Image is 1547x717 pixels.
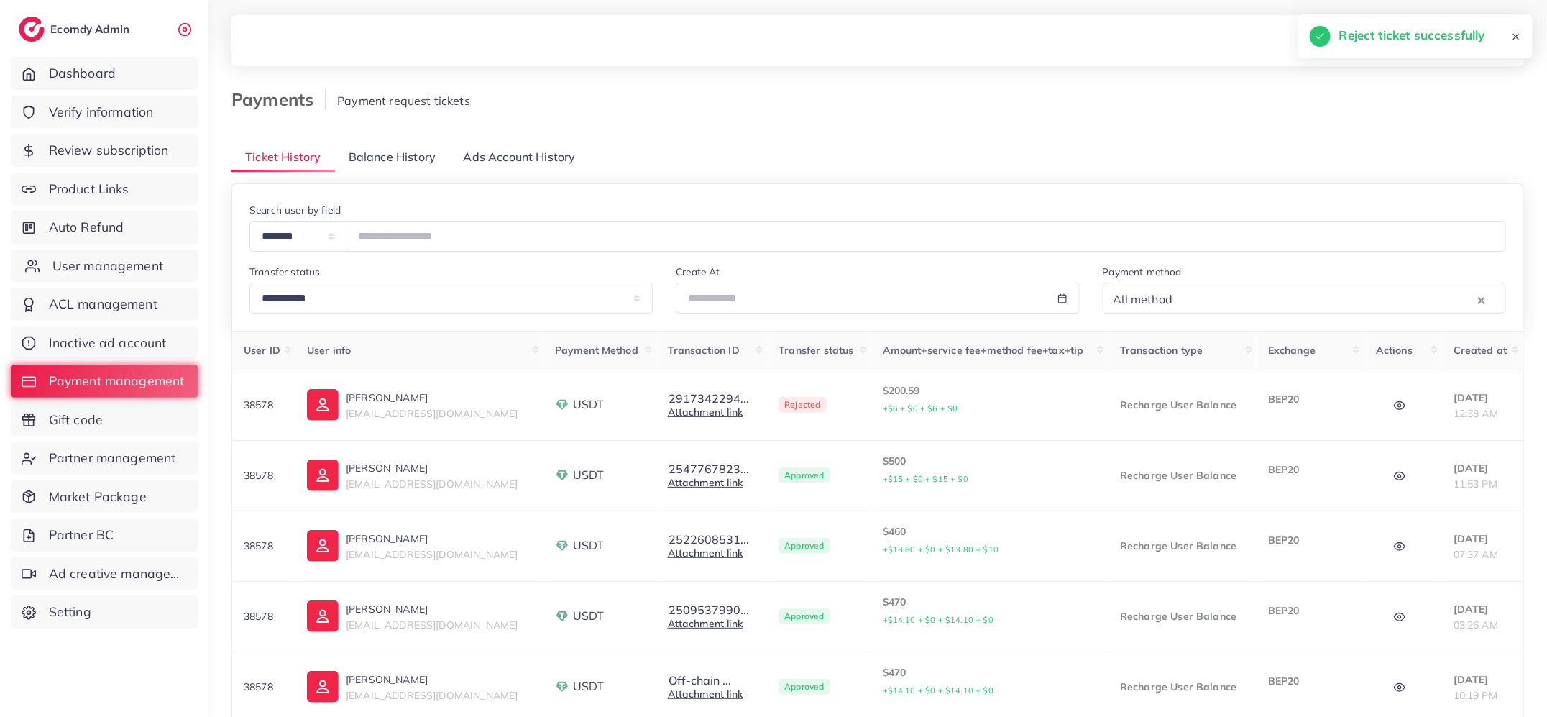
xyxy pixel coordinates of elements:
p: BEP20 [1268,461,1353,478]
span: USDT [573,608,605,624]
span: Transaction ID [668,344,740,357]
button: Off-chain ... [668,674,732,687]
img: ic-user-info.36bf1079.svg [307,389,339,421]
span: Approved [779,679,830,695]
button: 2547767823... [668,462,750,475]
span: 10:19 PM [1454,689,1497,702]
span: Ad creative management [49,565,187,583]
p: $470 [883,593,1097,629]
img: ic-user-info.36bf1079.svg [307,460,339,491]
button: 2522608531... [668,533,750,546]
span: Approved [779,538,830,554]
img: payment [555,539,569,553]
label: Transfer status [249,265,320,279]
p: $500 [883,452,1097,488]
a: Attachment link [668,476,743,489]
span: Auto Refund [49,218,124,237]
p: $470 [883,664,1097,699]
small: +$6 + $0 + $6 + $0 [883,403,958,414]
a: logoEcomdy Admin [19,17,133,42]
span: Partner management [49,449,176,467]
img: payment [555,398,569,412]
a: User management [11,250,198,283]
small: +$14.10 + $0 + $14.10 + $0 [883,615,993,625]
a: Review subscription [11,134,198,167]
span: Balance History [349,149,436,165]
a: Auto Refund [11,211,198,244]
span: Amount+service fee+method fee+tax+tip [883,344,1084,357]
a: Attachment link [668,617,743,630]
span: USDT [573,537,605,554]
span: Dashboard [49,64,116,83]
p: [PERSON_NAME] [346,460,518,477]
span: All method [1111,289,1176,311]
span: User info [307,344,351,357]
button: Clear Selected [1478,291,1485,308]
span: Payment management [49,372,185,391]
div: Search for option [1103,283,1506,314]
span: Inactive ad account [49,334,167,352]
span: [EMAIL_ADDRESS][DOMAIN_NAME] [346,618,518,631]
img: logo [19,17,45,42]
p: 38578 [244,537,284,554]
p: BEP20 [1268,672,1353,690]
span: Actions [1376,344,1413,357]
a: Product Links [11,173,198,206]
p: Recharge User Balance [1120,396,1245,414]
h3: Payments [231,89,326,110]
a: ACL management [11,288,198,321]
small: +$15 + $0 + $15 + $0 [883,474,968,484]
span: Payment request tickets [337,93,470,108]
span: Exchange [1268,344,1316,357]
label: Create At [676,265,720,279]
span: [EMAIL_ADDRESS][DOMAIN_NAME] [346,407,518,420]
span: Product Links [49,180,129,198]
a: Dashboard [11,57,198,90]
h2: Ecomdy Admin [50,22,133,36]
small: +$14.10 + $0 + $14.10 + $0 [883,685,993,695]
span: User management [52,257,163,275]
p: BEP20 [1268,531,1353,549]
span: Market Package [49,488,147,506]
a: Ad creative management [11,557,198,590]
a: Partner BC [11,519,198,552]
span: Partner BC [49,526,114,544]
img: ic-user-info.36bf1079.svg [307,530,339,562]
p: BEP20 [1268,602,1353,619]
p: Recharge User Balance [1120,608,1245,625]
p: Recharge User Balance [1120,678,1245,695]
img: payment [555,680,569,694]
small: +$13.80 + $0 + $13.80 + $10 [883,544,999,554]
img: payment [555,468,569,483]
span: USDT [573,467,605,483]
p: [DATE] [1454,671,1512,688]
span: Gift code [49,411,103,429]
button: 2917342294... [668,392,750,405]
span: Ads Account History [464,149,576,165]
label: Payment method [1103,265,1182,279]
input: Search for option [1177,288,1474,311]
span: [EMAIL_ADDRESS][DOMAIN_NAME] [346,548,518,561]
h5: Reject ticket successfully [1339,26,1485,45]
a: Payment management [11,365,198,398]
p: [PERSON_NAME] [346,600,518,618]
button: 2509537990... [668,603,750,616]
a: Partner management [11,442,198,475]
a: Attachment link [668,406,743,419]
span: Approved [779,608,830,624]
a: Inactive ad account [11,326,198,360]
span: ACL management [49,295,157,314]
span: Setting [49,603,91,621]
p: Recharge User Balance [1120,537,1245,554]
span: USDT [573,678,605,695]
span: Ticket History [245,149,321,165]
p: [DATE] [1454,389,1512,406]
p: [PERSON_NAME] [346,671,518,688]
p: $460 [883,523,1097,558]
span: User ID [244,344,280,357]
a: Gift code [11,403,198,437]
span: [EMAIL_ADDRESS][DOMAIN_NAME] [346,689,518,702]
span: 07:37 AM [1454,548,1498,561]
p: 38578 [244,678,284,695]
span: Approved [779,467,830,483]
